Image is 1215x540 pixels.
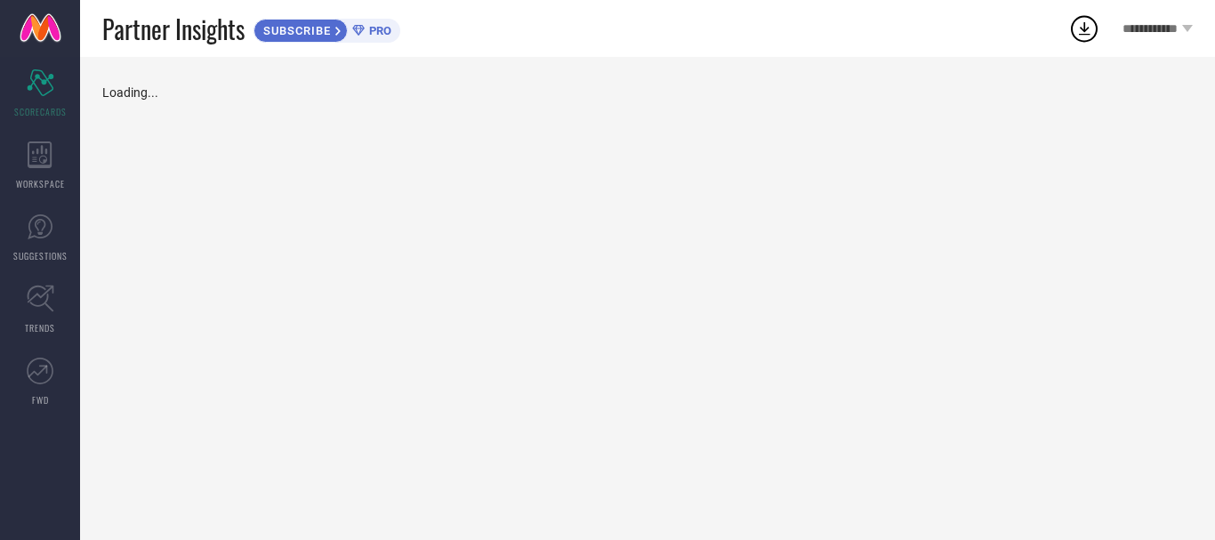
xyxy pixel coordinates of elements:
[102,11,245,47] span: Partner Insights
[32,393,49,407] span: FWD
[14,105,67,118] span: SCORECARDS
[16,177,65,190] span: WORKSPACE
[365,24,391,37] span: PRO
[253,14,400,43] a: SUBSCRIBEPRO
[254,24,335,37] span: SUBSCRIBE
[102,85,158,100] span: Loading...
[25,321,55,334] span: TRENDS
[13,249,68,262] span: SUGGESTIONS
[1068,12,1100,44] div: Open download list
